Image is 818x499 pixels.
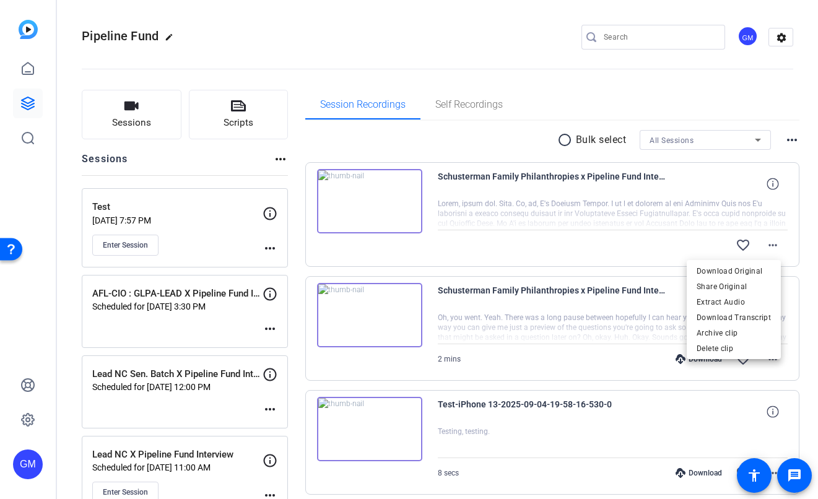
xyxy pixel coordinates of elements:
span: Download Transcript [697,310,771,325]
span: Download Original [697,264,771,279]
span: Delete clip [697,341,771,356]
span: Share Original [697,279,771,294]
span: Extract Audio [697,295,771,310]
span: Archive clip [697,326,771,341]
